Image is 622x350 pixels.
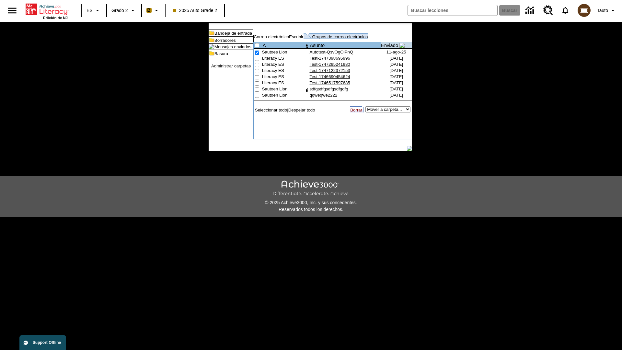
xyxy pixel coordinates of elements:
span: Tauto [597,7,608,14]
img: table_footer_right.gif [407,146,412,151]
a: Grupos de correo electrónico [312,34,368,39]
button: Abrir el menú lateral [3,1,22,20]
nobr: [DATE] [389,80,403,85]
a: sdfgsdfgsdfgsdfgdfg [309,87,348,91]
span: Edición de NJ [43,16,68,20]
a: Autotest-QsvOgOiPnQ [309,50,353,54]
td: Sautoen Lion [262,87,305,93]
img: avatar image [578,4,591,17]
button: Grado: Grado 2, Elige un grado [109,5,139,16]
a: Seleccionar todo [255,108,287,112]
a: Borrar [350,108,362,112]
img: folder_icon.gif [209,50,214,57]
input: Buscar campo [408,5,497,16]
a: Mensajes enviados [214,44,251,49]
td: | [254,106,315,113]
a: Administrar carpetas [211,64,251,68]
a: Test-1746517597685 [309,80,350,85]
a: Bandeja de entrada [214,31,252,36]
a: Despejar todo [288,108,315,112]
td: Literacy ES [262,56,305,62]
td: Literacy ES [262,80,305,87]
a: Asunto [310,43,325,48]
td: Literacy ES [262,68,305,74]
span: Support Offline [33,340,61,345]
span: 2025 Auto Grade 2 [173,7,217,14]
a: Test-1747122372153 [309,68,350,73]
a: Test-1746690454624 [309,74,350,79]
nobr: [DATE] [389,62,403,67]
button: Lenguaje: ES, Selecciona un idioma [84,5,104,16]
nobr: [DATE] [389,56,403,61]
span: B [147,6,151,14]
nobr: 11-ago-25 [386,50,406,54]
a: Notificaciones [557,2,574,19]
a: Borradores [214,38,236,43]
img: arrow_down.gif [399,43,405,48]
button: Support Offline [19,335,66,350]
nobr: [DATE] [389,87,403,91]
img: table_footer_left.gif [209,145,216,151]
div: Portada [26,2,68,20]
nobr: [DATE] [389,68,403,73]
a: Centro de información [522,2,539,19]
button: Boost El color de la clase es anaranjado claro. Cambiar el color de la clase. [144,5,163,16]
img: folder_icon.gif [209,37,214,43]
nobr: [DATE] [389,74,403,79]
td: Sautoes Lion [262,50,305,56]
img: attach_icon.gif [305,87,309,93]
nobr: [DATE] [389,93,403,98]
a: Enviado [381,43,398,48]
a: Basura [214,51,228,56]
a: Centro de recursos, Se abrirá en una pestaña nueva. [539,2,557,19]
span: Grado 2 [111,7,128,14]
span: ES [86,7,93,14]
a: A [263,43,266,48]
a: Test-1747295241980 [309,62,350,67]
a: Test-1747398695996 [309,56,350,61]
button: Escoja un nuevo avatar [574,2,594,19]
a: qqweqwe2222 [309,93,337,98]
a: Escribir [289,34,303,39]
td: Sautoen Lion [262,93,305,99]
img: Achieve3000 Differentiate Accelerate Achieve [272,180,350,197]
a: Correo electrónico [254,34,289,39]
img: folder_icon.gif [209,29,214,36]
td: Literacy ES [262,62,305,68]
img: attach file [305,42,309,48]
img: folder_icon_pick.gif [209,44,214,49]
td: Literacy ES [262,74,305,80]
button: Perfil/Configuración [594,5,619,16]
